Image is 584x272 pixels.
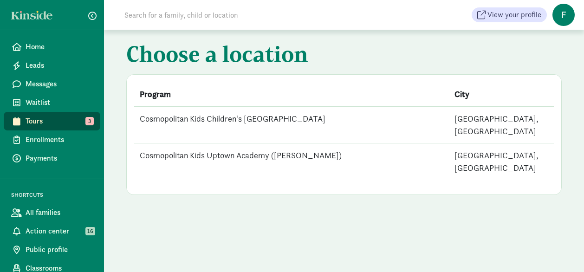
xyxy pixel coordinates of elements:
span: 3 [85,117,94,125]
a: Payments [4,149,100,168]
span: Messages [26,78,93,90]
span: Action center [26,226,93,237]
span: Home [26,41,93,52]
h1: Choose a location [126,41,562,71]
th: City [449,82,554,106]
a: All families [4,203,100,222]
a: View your profile [472,7,547,22]
span: All families [26,207,93,218]
th: Program [134,82,449,106]
td: Cosmopolitan Kids Children's [GEOGRAPHIC_DATA] [134,106,449,143]
input: Search for a family, child or location [119,6,379,24]
span: Waitlist [26,97,93,108]
span: 16 [85,227,95,235]
a: Home [4,38,100,56]
a: Tours 3 [4,112,100,130]
td: Cosmopolitan Kids Uptown Academy ([PERSON_NAME]) [134,143,449,180]
span: View your profile [487,9,541,20]
a: Messages [4,75,100,93]
a: Action center 16 [4,222,100,240]
a: Leads [4,56,100,75]
span: Leads [26,60,93,71]
span: Enrollments [26,134,93,145]
span: f [552,4,575,26]
span: Tours [26,116,93,127]
a: Enrollments [4,130,100,149]
td: [GEOGRAPHIC_DATA], [GEOGRAPHIC_DATA] [449,106,554,143]
span: Public profile [26,244,93,255]
a: Public profile [4,240,100,259]
a: Waitlist [4,93,100,112]
td: [GEOGRAPHIC_DATA], [GEOGRAPHIC_DATA] [449,143,554,180]
span: Payments [26,153,93,164]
